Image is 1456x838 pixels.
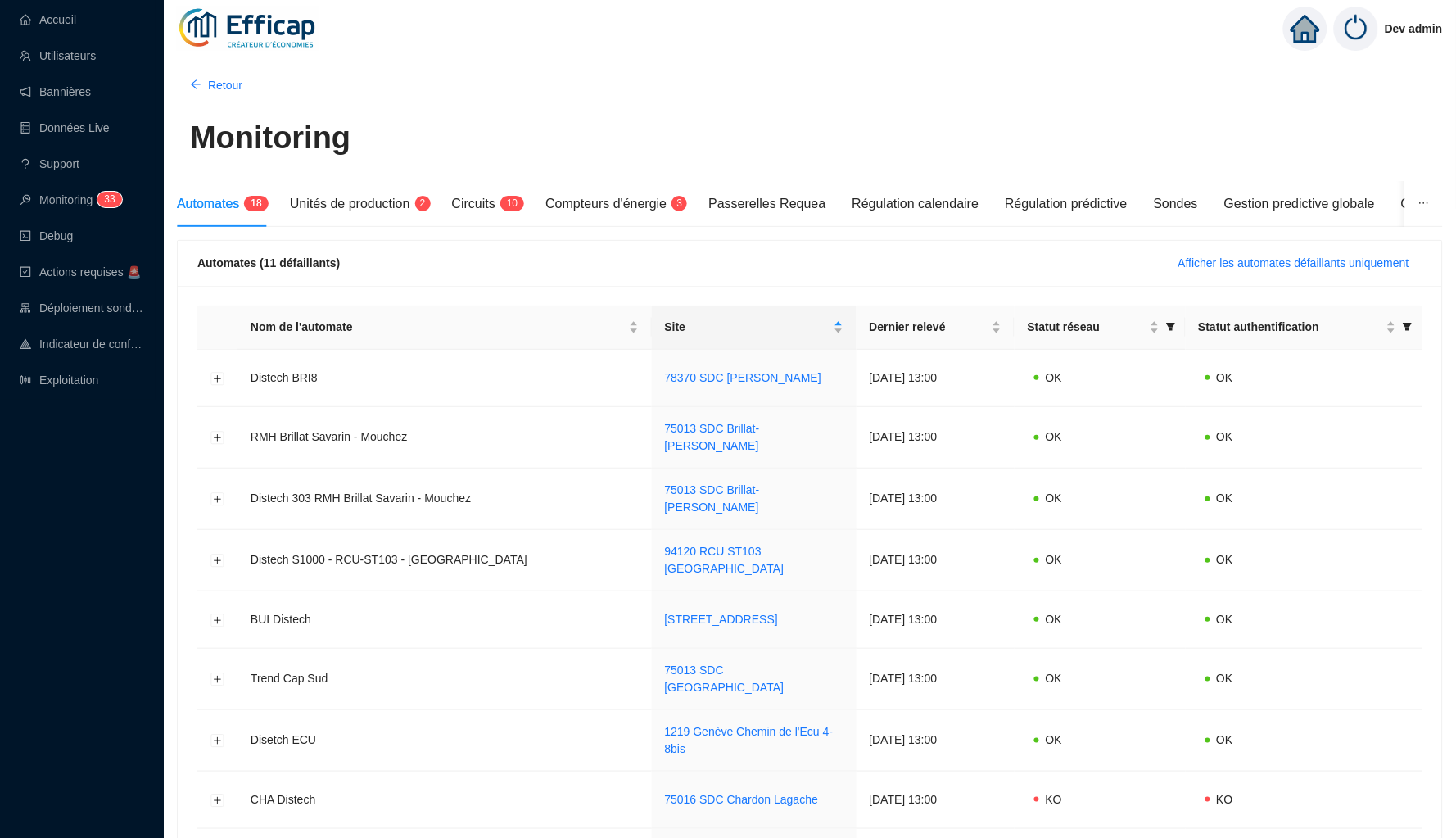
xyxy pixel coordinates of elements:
[20,85,91,98] a: notificationBannières
[857,591,1015,649] td: [DATE] 13:00
[1046,733,1062,746] span: OK
[1046,491,1062,505] span: OK
[665,793,819,806] a: 75016 SDC Chardon Lagache
[452,197,495,211] span: Circuits
[251,733,316,746] span: Disetch ECU
[665,422,760,452] a: 75013 SDC Brillat-[PERSON_NAME]
[177,72,255,98] button: Retour
[190,79,201,90] span: arrow-left
[211,493,224,506] button: Développer la ligne
[857,469,1015,530] td: [DATE] 13:00
[1046,430,1062,443] span: OK
[1046,371,1062,384] span: OK
[237,306,652,350] th: Nom de l'automate
[1217,793,1233,806] span: KO
[1217,553,1233,566] span: OK
[1385,2,1443,55] span: Dev admin
[39,265,141,279] span: Actions requises 🚨
[857,407,1015,469] td: [DATE] 13:00
[197,256,340,270] span: Automates (11 défaillants)
[852,194,979,214] div: Régulation calendaire
[1005,194,1127,214] div: Régulation prédictive
[110,193,115,205] span: 3
[256,197,262,209] span: 8
[1217,491,1233,505] span: OK
[420,197,426,209] span: 2
[208,77,242,94] span: Retour
[857,350,1015,407] td: [DATE] 13:00
[104,193,110,205] span: 3
[97,192,121,207] sup: 33
[1217,613,1233,626] span: OK
[1217,733,1233,746] span: OK
[211,673,224,686] button: Développer la ligne
[507,197,513,209] span: 1
[211,432,224,445] button: Développer la ligne
[1224,194,1375,214] div: Gestion predictive globale
[1418,197,1430,209] span: ellipsis
[20,229,73,242] a: codeDebug
[665,545,785,575] a: 94120 RCU ST103 [GEOGRAPHIC_DATA]
[1154,194,1198,214] div: Sondes
[665,483,760,514] a: 75013 SDC Brillat-[PERSON_NAME]
[857,710,1015,772] td: [DATE] 13:00
[671,196,687,211] sup: 3
[857,530,1015,591] td: [DATE] 13:00
[652,306,857,350] th: Site
[1046,672,1062,685] span: OK
[415,196,431,211] sup: 2
[1015,306,1186,350] th: Statut réseau
[665,371,821,384] a: 78370 SDC [PERSON_NAME]
[251,491,471,505] span: Distech 303 RMH Brillat Savarin - Mouchez
[244,196,268,211] sup: 18
[211,794,224,807] button: Développer la ligne
[20,193,117,206] a: monitorMonitoring33
[1178,255,1409,272] span: Afficher les automates défaillants uniquement
[177,197,239,211] span: Automates
[20,13,76,26] a: homeAccueil
[665,725,834,755] a: 1219 Genève Chemin de l'Ecu 4-8bis
[665,664,785,694] a: 75013 SDC [GEOGRAPHIC_DATA]
[211,735,224,748] button: Développer la ligne
[677,197,683,209] span: 3
[20,266,31,278] span: check-square
[665,319,830,336] span: Site
[251,613,311,626] span: BUI Distech
[20,301,144,315] a: clusterDéploiement sondes
[857,649,1015,710] td: [DATE] 13:00
[251,371,318,384] span: Distech BRI8
[870,319,988,336] span: Dernier relevé
[545,197,667,211] span: Compteurs d'énergie
[190,120,350,157] h1: Monitoring
[20,337,144,351] a: heat-mapIndicateur de confort
[251,793,315,806] span: CHA Distech
[1046,613,1062,626] span: OK
[1291,14,1320,43] span: home
[1046,793,1062,806] span: KO
[1399,315,1416,339] span: filter
[1217,672,1233,685] span: OK
[1199,319,1383,336] span: Statut authentification
[708,197,825,211] span: Passerelles Requea
[1334,7,1378,51] img: power
[1163,315,1179,339] span: filter
[1166,322,1176,332] span: filter
[1165,250,1422,276] button: Afficher les automates défaillants uniquement
[1405,181,1443,227] button: ellipsis
[665,613,778,626] a: [STREET_ADDRESS]
[251,672,328,685] span: Trend Cap Sud
[1046,553,1062,566] span: OK
[20,49,96,62] a: teamUtilisateurs
[211,555,224,568] button: Développer la ligne
[1403,322,1413,332] span: filter
[20,157,79,170] a: questionSupport
[1217,430,1233,443] span: OK
[1186,306,1422,350] th: Statut authentification
[251,553,527,566] span: Distech S1000 - RCU-ST103 - [GEOGRAPHIC_DATA]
